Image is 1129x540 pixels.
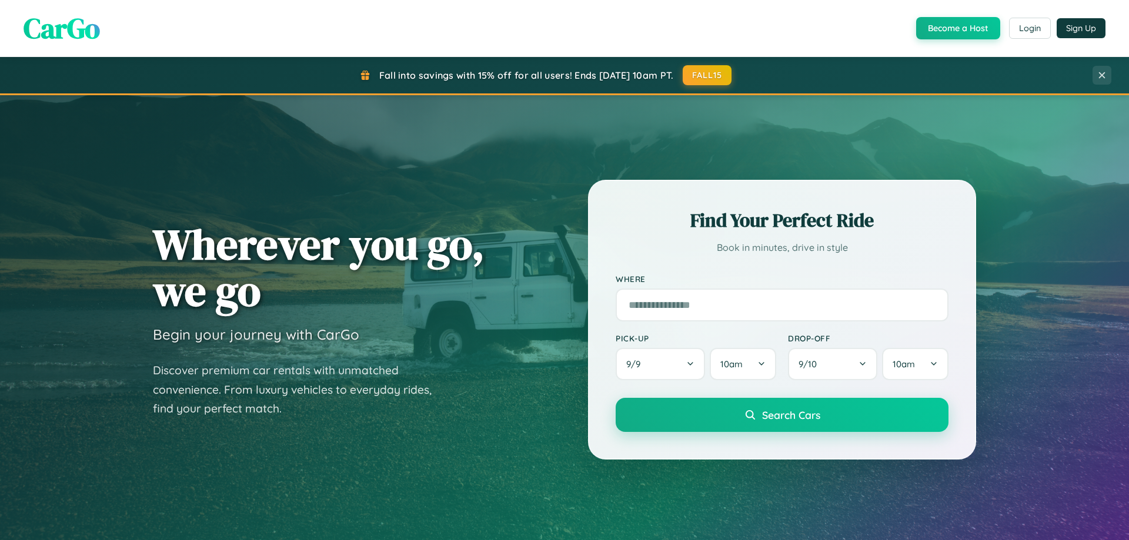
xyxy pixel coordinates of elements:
[882,348,948,380] button: 10am
[616,333,776,343] label: Pick-up
[1009,18,1051,39] button: Login
[893,358,915,370] span: 10am
[762,408,820,421] span: Search Cars
[626,358,646,370] span: 9 / 9
[379,69,674,81] span: Fall into savings with 15% off for all users! Ends [DATE] 10am PT.
[916,17,1000,39] button: Become a Host
[683,65,732,85] button: FALL15
[799,358,823,370] span: 9 / 10
[616,207,948,233] h2: Find Your Perfect Ride
[616,398,948,432] button: Search Cars
[710,348,776,380] button: 10am
[1057,18,1105,38] button: Sign Up
[24,9,100,48] span: CarGo
[788,333,948,343] label: Drop-off
[616,274,948,284] label: Where
[616,348,705,380] button: 9/9
[616,239,948,256] p: Book in minutes, drive in style
[153,326,359,343] h3: Begin your journey with CarGo
[153,221,485,314] h1: Wherever you go, we go
[153,361,447,418] p: Discover premium car rentals with unmatched convenience. From luxury vehicles to everyday rides, ...
[788,348,877,380] button: 9/10
[720,358,743,370] span: 10am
